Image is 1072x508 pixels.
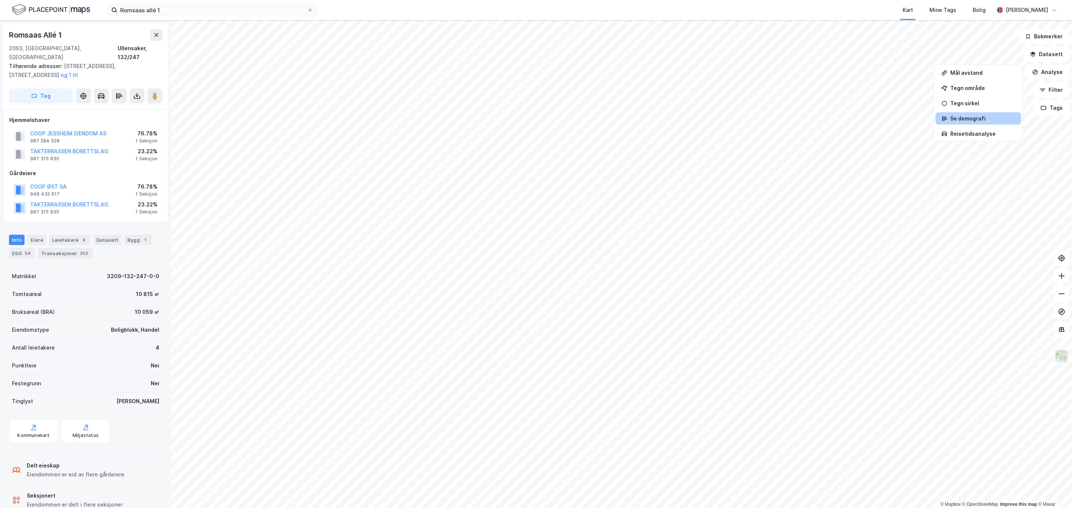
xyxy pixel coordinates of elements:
div: Bruksareal (BRA) [12,308,55,316]
div: Ullensaker, 132/247 [118,44,162,62]
div: Hjemmelshaver [9,116,162,125]
div: 1 Seksjon [135,191,157,197]
button: Tag [9,89,73,103]
a: OpenStreetMap [962,502,998,507]
div: 76.78% [135,129,157,138]
button: Analyse [1026,65,1069,80]
div: Eiere [28,235,46,245]
div: [STREET_ADDRESS], [STREET_ADDRESS] [9,62,156,80]
div: Tegn område [950,85,1015,91]
img: logo.f888ab2527a4732fd821a326f86c7f29.svg [12,3,90,16]
div: Transaksjoner [38,248,93,258]
div: 10 059 ㎡ [135,308,159,316]
iframe: Chat Widget [1035,472,1072,508]
a: Improve this map [1000,502,1037,507]
div: 987 315 830 [30,209,59,215]
div: 1 Seksjon [135,156,157,162]
div: 10 815 ㎡ [136,290,159,299]
div: Datasett [93,235,121,245]
div: Nei [151,361,159,370]
div: 2063, [GEOGRAPHIC_DATA], [GEOGRAPHIC_DATA] [9,44,118,62]
div: Se demografi [950,115,1015,122]
div: Tinglyst [12,397,33,406]
a: Mapbox [940,502,961,507]
div: 987 315 830 [30,156,59,162]
div: 948 432 617 [30,191,60,197]
div: 23.22% [135,147,157,156]
div: Mine Tags [929,6,956,15]
div: Delt eieskap [27,461,124,470]
div: Tomteareal [12,290,42,299]
div: Matrikkel [12,272,36,281]
div: 202 [79,250,90,257]
div: Nei [151,379,159,388]
div: 987 284 528 [30,138,60,144]
div: Punktleie [12,361,36,370]
div: Seksjonert [27,491,122,500]
button: Tags [1034,100,1069,115]
div: 1 [141,236,149,244]
div: 76.78% [135,182,157,191]
div: Gårdeiere [9,169,162,178]
div: 1 Seksjon [135,138,157,144]
div: Antall leietakere [12,343,55,352]
div: Mål avstand [950,70,1015,76]
div: Tegn sirkel [950,100,1015,106]
div: Festegrunn [12,379,41,388]
span: Tilhørende adresser: [9,63,64,69]
div: 23.22% [135,200,157,209]
input: Søk på adresse, matrikkel, gårdeiere, leietakere eller personer [117,4,307,16]
div: Kart [903,6,913,15]
div: Miljøstatus [73,433,99,438]
div: Romsaas Allé 1 [9,29,63,41]
div: Bygg [124,235,152,245]
div: Leietakere [49,235,90,245]
div: Info [9,235,25,245]
button: Datasett [1024,47,1069,62]
div: Kommunekart [17,433,50,438]
div: 1 Seksjon [135,209,157,215]
div: Boligblokk, Handel [111,325,159,334]
div: Eiendommen er eid av flere gårdeiere [27,470,124,479]
div: 4 [80,236,87,244]
div: 3209-132-247-0-0 [107,272,159,281]
div: Bolig [973,6,986,15]
button: Filter [1033,83,1069,97]
div: Eiendomstype [12,325,49,334]
div: [PERSON_NAME] [117,397,159,406]
div: 4 [156,343,159,352]
button: Bokmerker [1019,29,1069,44]
div: [PERSON_NAME] [1006,6,1048,15]
div: ESG [9,248,35,258]
img: Z [1055,349,1069,363]
div: Reisetidsanalyse [950,131,1015,137]
div: 54 [23,250,32,257]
